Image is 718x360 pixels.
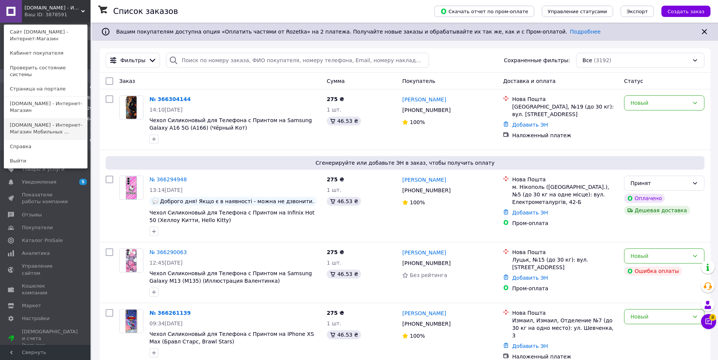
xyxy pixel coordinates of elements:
[160,198,314,204] span: Доброго дня! Якщо є в наявності - можна не дзвонити.
[119,248,143,273] a: Фото товару
[512,176,618,183] div: Нова Пошта
[503,78,555,84] span: Доставка и оплата
[327,78,345,84] span: Сумма
[327,96,344,102] span: 275 ₴
[120,309,143,333] img: Фото товару
[401,258,452,268] div: [PHONE_NUMBER]
[25,11,56,18] div: Ваш ID: 3878591
[166,53,429,68] input: Поиск по номеру заказа, ФИО покупателя, номеру телефона, Email, номеру накладной
[661,6,710,17] button: Создать заказ
[512,285,618,292] div: Пром-оплата
[149,176,187,182] a: № 366294948
[402,96,446,103] a: [PERSON_NAME]
[621,6,654,17] button: Экспорт
[327,320,341,326] span: 1 шт.
[512,317,618,339] div: Измаил, Измаил, Отделение №7 (до 30 кг на одно место): ул. Шевченка, 3
[434,6,534,17] button: Скачать отчет по пром-оплате
[512,219,618,227] div: Пром-оплата
[149,270,312,284] a: Чехол Силиконовый для Телефона с Принтом на Samsung Galaxy M13 (M135) (Иллюстрация Валентинка)
[548,9,607,14] span: Управление статусами
[410,199,425,205] span: 100%
[90,84,92,91] span: 6
[22,191,70,205] span: Показатели работы компании
[327,197,361,206] div: 46.53 ₴
[4,46,87,60] a: Кабинет покупателя
[410,333,425,339] span: 100%
[90,127,92,133] span: 1
[512,256,618,271] div: Луцьк, №15 (до 30 кг): вул. [STREET_ADDRESS]
[512,103,618,118] div: [GEOGRAPHIC_DATA], №19 (до 30 кг): вул. [STREET_ADDRESS]
[512,183,618,206] div: м. Нікополь ([GEOGRAPHIC_DATA].), №5 (до 30 кг на одне місце): вул. Електрометалургів, 42-Б
[79,179,87,185] span: 5
[327,260,341,266] span: 1 шт.
[22,328,78,349] span: [DEMOGRAPHIC_DATA] и счета
[709,313,716,320] span: 8
[4,82,87,96] a: Страница на портале
[149,210,315,223] a: Чехол Силиконовый для Телефона с Принтом на Infinix Hot 50 (Хеллоу Китти, Hello Kitty)
[4,97,87,118] a: [DOMAIN_NAME] - Интернет-Магазин
[583,57,592,64] span: Все
[630,252,689,260] div: Новый
[149,320,183,326] span: 09:34[DATE]
[512,275,548,281] a: Добавить ЭН
[512,248,618,256] div: Нова Пошта
[22,302,41,309] span: Маркет
[410,272,447,278] span: Без рейтинга
[109,159,701,167] span: Сгенерируйте или добавьте ЭН в заказ, чтобы получить оплату
[152,198,158,204] img: :speech_balloon:
[22,166,65,173] span: Товары и услуги
[327,176,344,182] span: 275 ₴
[402,249,446,256] a: [PERSON_NAME]
[327,249,344,255] span: 275 ₴
[149,249,187,255] a: № 366290063
[22,179,56,185] span: Уведомления
[624,267,682,276] div: Ошибка оплаты
[149,117,312,131] a: Чехол Силиконовый для Телефона с Принтом на Samsung Galaxy A16 5G (A166) (Чёрный Кот)
[22,211,42,218] span: Отзывы
[4,25,87,46] a: Сайт [DOMAIN_NAME] - Интернет-Магазин
[512,309,618,317] div: Нова Пошта
[4,139,87,154] a: Справка
[401,319,452,329] div: [PHONE_NUMBER]
[149,331,314,345] a: Чехол Силиконовый для Телефона с Принтом на IPhone XS Max (Бравл Старс, Brawl Stars)
[327,270,361,279] div: 46.53 ₴
[512,210,548,216] a: Добавить ЭН
[512,95,618,103] div: Нова Пошта
[4,154,87,168] a: Выйти
[22,237,63,244] span: Каталог ProSale
[149,187,183,193] span: 13:14[DATE]
[119,309,143,333] a: Фото товару
[624,194,665,203] div: Оплачено
[512,343,548,349] a: Добавить ЭН
[401,105,452,115] div: [PHONE_NUMBER]
[149,260,183,266] span: 12:45[DATE]
[120,96,143,119] img: Фото товару
[90,138,92,144] span: 0
[120,249,143,272] img: Фото товару
[22,315,49,322] span: Настройки
[440,8,528,15] span: Скачать отчет по пром-оплате
[701,314,716,329] button: Чат с покупателем8
[119,176,143,200] a: Фото товару
[113,7,178,16] h1: Список заказов
[630,313,689,321] div: Новый
[22,224,53,231] span: Покупатели
[402,78,435,84] span: Покупатель
[149,96,191,102] a: № 366304144
[327,187,341,193] span: 1 шт.
[504,57,570,64] span: Сохраненные фильтры:
[402,309,446,317] a: [PERSON_NAME]
[22,342,78,349] div: Prom топ
[410,119,425,125] span: 100%
[594,57,612,63] span: (3192)
[4,118,87,139] a: [DOMAIN_NAME] - Интернет-Магазин Мобильных ...
[624,78,643,84] span: Статус
[4,61,87,82] a: Проверить состояние системы
[119,95,143,119] a: Фото товару
[22,283,70,296] span: Кошелек компании
[327,107,341,113] span: 1 шт.
[25,5,81,11] span: Virtual.Shopping - Интернет-Магазин
[512,122,548,128] a: Добавить ЭН
[512,132,618,139] div: Наложенный платеж
[116,29,601,35] span: Вашим покупателям доступна опция «Оплатить частями от Rozetka» на 2 платежа. Получайте новые зака...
